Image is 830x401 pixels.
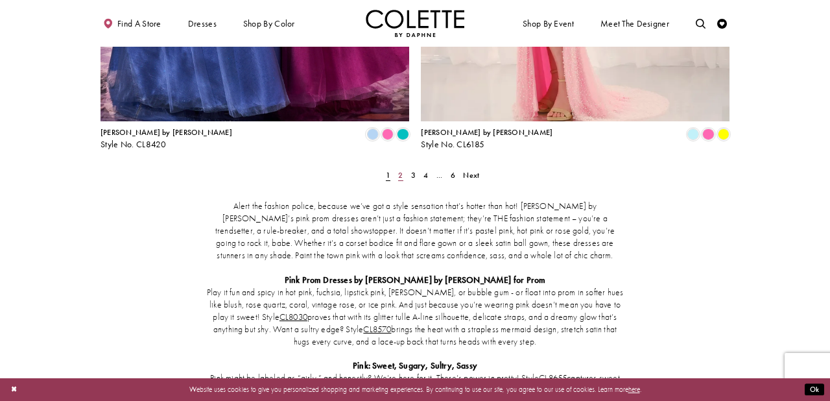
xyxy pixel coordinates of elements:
a: Page 2 [396,168,406,182]
i: Periwinkle [366,128,378,140]
span: 2 [398,170,403,180]
span: Dresses [188,19,217,29]
a: Page 3 [408,168,418,182]
span: Shop by color [243,19,295,29]
i: Yellow [718,128,729,140]
span: 3 [411,170,416,180]
span: [PERSON_NAME] by [PERSON_NAME] [101,127,232,138]
button: Close Dialog [6,381,22,398]
span: Dresses [185,10,219,37]
strong: Pink Prom Dresses by [PERSON_NAME] by [PERSON_NAME] for Prom [285,274,545,286]
span: [PERSON_NAME] by [PERSON_NAME] [421,127,552,138]
a: CL8030 [279,311,307,322]
a: CL8570 [363,324,391,335]
i: Pink [382,128,394,140]
a: Page 6 [447,168,458,182]
span: Style No. CL8420 [101,139,167,150]
img: Colette by Daphne [366,10,464,37]
i: Jade [397,128,409,140]
p: Alert the fashion police, because we’ve got a style sensation that’s hotter than hot! [PERSON_NAM... [206,200,624,262]
div: Colette by Daphne Style No. CL8420 [101,128,232,149]
div: Colette by Daphne Style No. CL6185 [421,128,552,149]
i: Light Blue [687,128,699,140]
a: Check Wishlist [715,10,729,37]
span: 4 [423,170,428,180]
strong: Pink: Sweet, Sugary, Sultry, Sassy [353,360,477,371]
span: 6 [451,170,455,180]
a: here [628,385,640,394]
span: Shop By Event [523,19,574,29]
span: Shop by color [241,10,297,37]
a: Meet the designer [598,10,672,37]
a: Find a store [101,10,163,37]
a: Visit Home Page [366,10,464,37]
a: CL8655 [539,372,567,383]
span: Find a store [117,19,161,29]
span: Current Page [383,168,393,182]
span: Style No. CL6185 [421,139,484,150]
p: Play it fun and spicy in hot pink, fuchsia, lipstick pink, [PERSON_NAME], or bubble gum - or floa... [206,287,624,348]
a: Next Page [460,168,482,182]
button: Submit Dialog [805,383,824,396]
span: Meet the designer [600,19,669,29]
i: Pink [702,128,714,140]
span: 1 [386,170,390,180]
a: Toggle search [693,10,708,37]
a: ... [433,168,445,182]
a: Page 4 [421,168,431,182]
span: ... [436,170,443,180]
p: Website uses cookies to give you personalized shopping and marketing experiences. By continuing t... [71,383,759,396]
span: Shop By Event [520,10,576,37]
span: Next [463,170,479,180]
